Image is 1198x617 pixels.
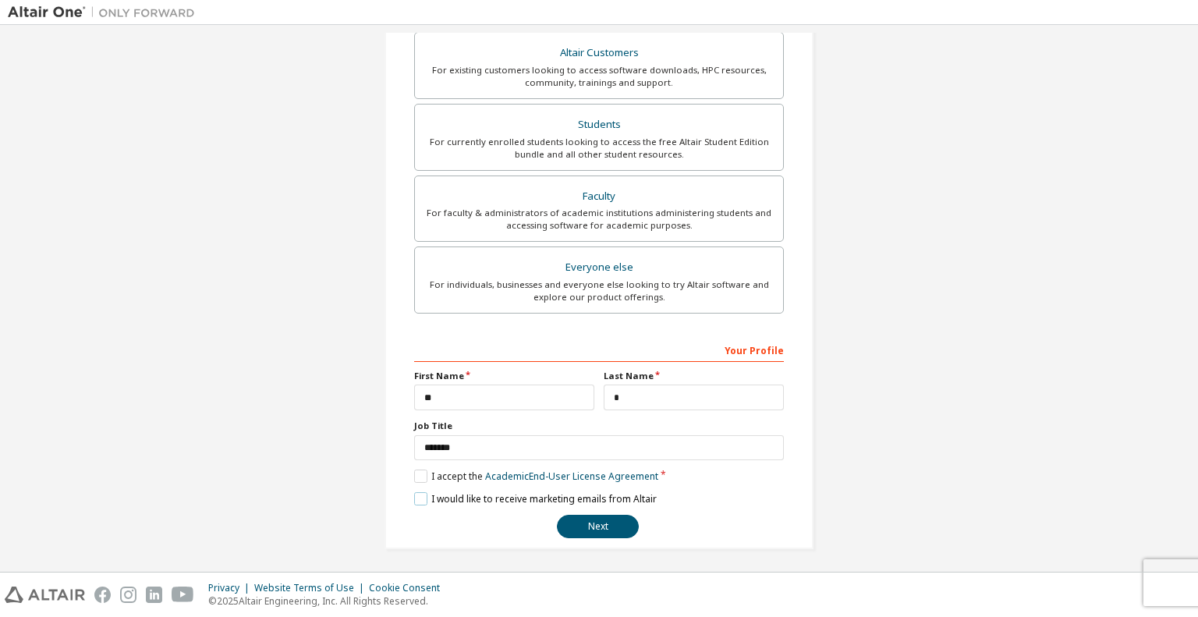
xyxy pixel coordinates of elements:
[414,492,657,505] label: I would like to receive marketing emails from Altair
[8,5,203,20] img: Altair One
[424,278,774,303] div: For individuals, businesses and everyone else looking to try Altair software and explore our prod...
[557,515,639,538] button: Next
[94,587,111,603] img: facebook.svg
[424,42,774,64] div: Altair Customers
[414,420,784,432] label: Job Title
[369,582,449,594] div: Cookie Consent
[414,370,594,382] label: First Name
[208,594,449,608] p: © 2025 Altair Engineering, Inc. All Rights Reserved.
[604,370,784,382] label: Last Name
[485,470,658,483] a: Academic End-User License Agreement
[424,186,774,207] div: Faculty
[424,207,774,232] div: For faculty & administrators of academic institutions administering students and accessing softwa...
[120,587,136,603] img: instagram.svg
[414,337,784,362] div: Your Profile
[5,587,85,603] img: altair_logo.svg
[146,587,162,603] img: linkedin.svg
[208,582,254,594] div: Privacy
[172,587,194,603] img: youtube.svg
[414,470,658,483] label: I accept the
[254,582,369,594] div: Website Terms of Use
[424,64,774,89] div: For existing customers looking to access software downloads, HPC resources, community, trainings ...
[424,114,774,136] div: Students
[424,136,774,161] div: For currently enrolled students looking to access the free Altair Student Edition bundle and all ...
[424,257,774,278] div: Everyone else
